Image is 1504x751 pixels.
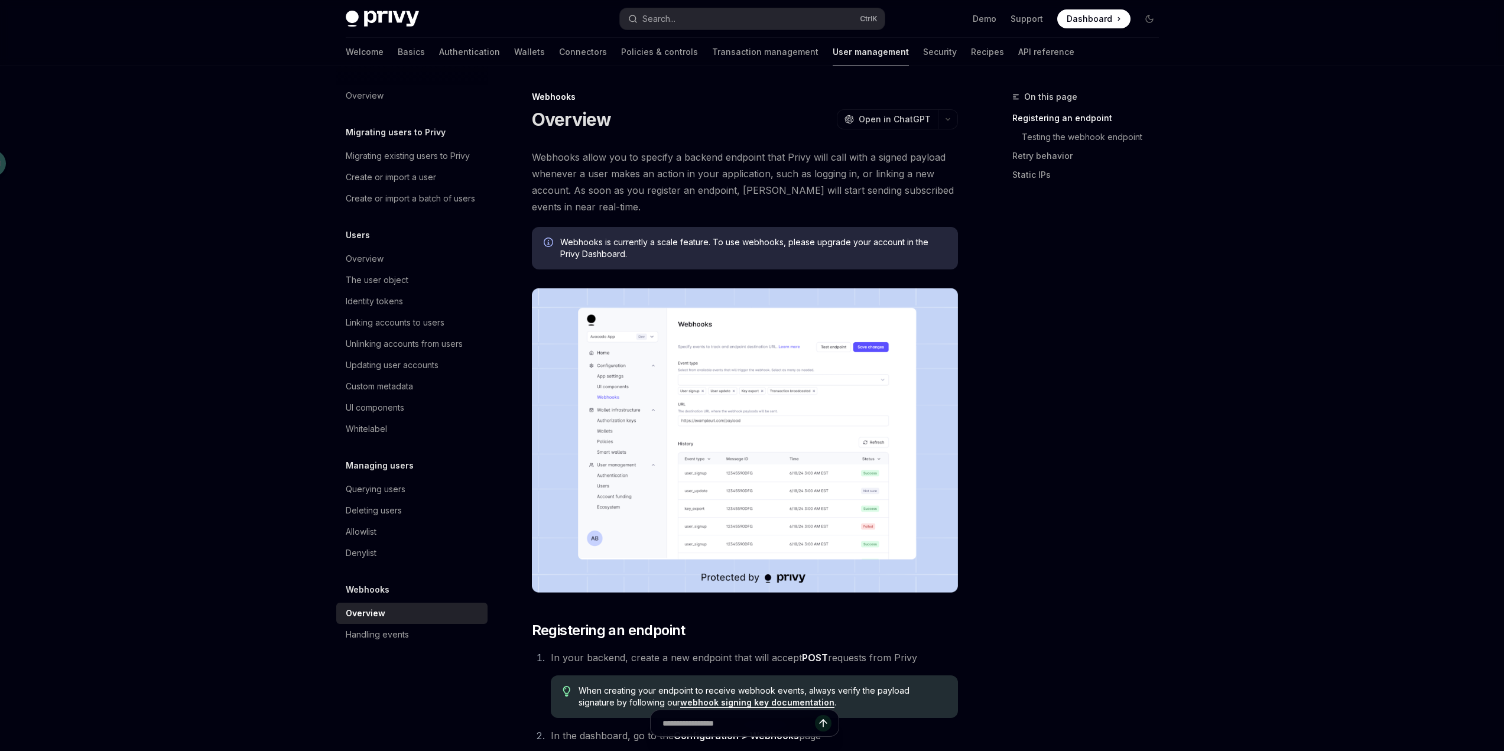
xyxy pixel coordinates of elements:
a: Policies & controls [621,38,698,66]
a: Retry behavior [1012,147,1168,165]
img: dark logo [346,11,419,27]
span: Webhooks allow you to specify a backend endpoint that Privy will call with a signed payload whene... [532,149,958,215]
span: Dashboard [1067,13,1112,25]
a: UI components [336,397,488,418]
a: The user object [336,269,488,291]
a: Static IPs [1012,165,1168,184]
a: Allowlist [336,521,488,542]
a: Basics [398,38,425,66]
a: Unlinking accounts from users [336,333,488,355]
a: Identity tokens [336,291,488,312]
a: API reference [1018,38,1074,66]
a: Dashboard [1057,9,1131,28]
a: Querying users [336,479,488,500]
div: Allowlist [346,525,376,539]
div: Create or import a batch of users [346,191,475,206]
a: Wallets [514,38,545,66]
a: Deleting users [336,500,488,521]
a: Transaction management [712,38,818,66]
strong: POST [802,652,828,664]
div: Linking accounts to users [346,316,444,330]
a: Whitelabel [336,418,488,440]
h1: Overview [532,109,612,130]
div: Handling events [346,628,409,642]
a: Migrating existing users to Privy [336,145,488,167]
button: Search...CtrlK [620,8,885,30]
a: Overview [336,85,488,106]
a: Connectors [559,38,607,66]
div: Overview [346,89,384,103]
a: Create or import a user [336,167,488,188]
a: Recipes [971,38,1004,66]
h5: Webhooks [346,583,389,597]
span: On this page [1024,90,1077,104]
span: Ctrl K [860,14,878,24]
h5: Users [346,228,370,242]
button: Toggle dark mode [1140,9,1159,28]
span: When creating your endpoint to receive webhook events, always verify the payload signature by fol... [579,685,946,708]
a: Demo [973,13,996,25]
div: Denylist [346,546,376,560]
a: Custom metadata [336,376,488,397]
div: Deleting users [346,503,402,518]
a: Handling events [336,624,488,645]
a: Overview [336,603,488,624]
a: Denylist [336,542,488,564]
button: Send message [815,715,831,732]
a: Testing the webhook endpoint [1012,128,1168,147]
a: Linking accounts to users [336,312,488,333]
a: Welcome [346,38,384,66]
a: Overview [336,248,488,269]
div: Whitelabel [346,422,387,436]
div: Search... [642,12,675,26]
a: webhook signing key documentation [680,697,834,708]
div: Updating user accounts [346,358,438,372]
svg: Tip [563,686,571,697]
a: Create or import a batch of users [336,188,488,209]
div: Unlinking accounts from users [346,337,463,351]
div: UI components [346,401,404,415]
svg: Info [544,238,556,249]
a: Support [1011,13,1043,25]
h5: Managing users [346,459,414,473]
input: Ask a question... [662,710,815,736]
img: images/Webhooks.png [532,288,958,593]
div: Migrating existing users to Privy [346,149,470,163]
div: Custom metadata [346,379,413,394]
a: User management [833,38,909,66]
span: Registering an endpoint [532,621,686,640]
div: Webhooks [532,91,958,103]
a: Updating user accounts [336,355,488,376]
a: Security [923,38,957,66]
div: Querying users [346,482,405,496]
div: Overview [346,606,385,620]
a: Registering an endpoint [1012,109,1168,128]
div: Overview [346,252,384,266]
div: The user object [346,273,408,287]
div: Identity tokens [346,294,403,308]
h5: Migrating users to Privy [346,125,446,139]
span: In your backend, create a new endpoint that will accept requests from Privy [551,652,917,664]
a: Authentication [439,38,500,66]
div: Create or import a user [346,170,436,184]
button: Open in ChatGPT [837,109,938,129]
span: Webhooks is currently a scale feature. To use webhooks, please upgrade your account in the Privy ... [560,236,946,260]
span: Open in ChatGPT [859,113,931,125]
